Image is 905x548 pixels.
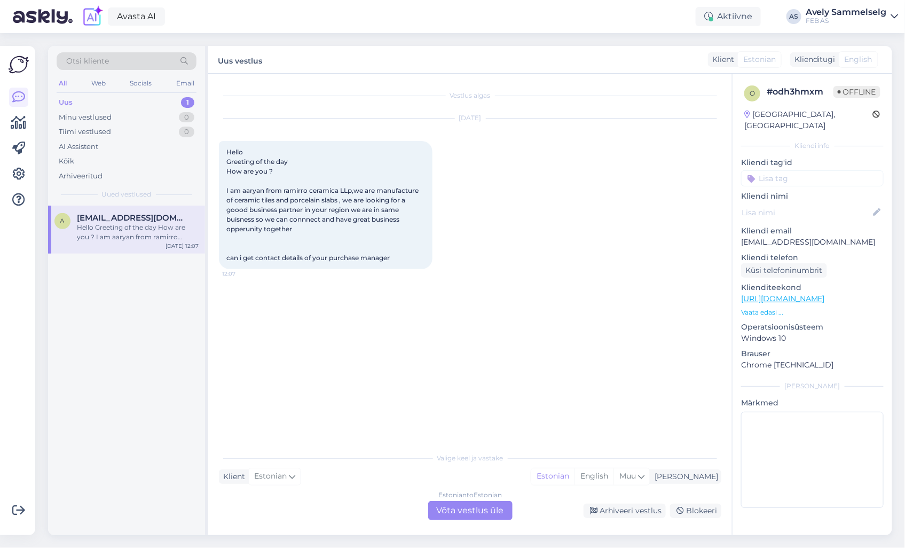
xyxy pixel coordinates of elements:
[741,348,884,359] p: Brauser
[650,471,718,482] div: [PERSON_NAME]
[741,263,827,278] div: Küsi telefoninumbrit
[741,141,884,151] div: Kliendi info
[59,112,112,123] div: Minu vestlused
[619,471,636,481] span: Muu
[741,308,884,317] p: Vaata edasi ...
[59,156,74,167] div: Kõik
[59,127,111,137] div: Tiimi vestlused
[66,56,109,67] span: Otsi kliente
[77,213,188,223] span: aaryanramirro@gmail.com
[59,142,98,152] div: AI Assistent
[741,237,884,248] p: [EMAIL_ADDRESS][DOMAIN_NAME]
[531,468,575,484] div: Estonian
[254,471,287,482] span: Estonian
[179,127,194,137] div: 0
[102,190,152,199] span: Uued vestlused
[584,504,666,518] div: Arhiveeri vestlus
[741,157,884,168] p: Kliendi tag'id
[438,490,502,500] div: Estonian to Estonian
[743,54,776,65] span: Estonian
[696,7,761,26] div: Aktiivne
[57,76,69,90] div: All
[741,294,825,303] a: [URL][DOMAIN_NAME]
[166,242,199,250] div: [DATE] 12:07
[219,91,721,100] div: Vestlus algas
[741,381,884,391] div: [PERSON_NAME]
[219,113,721,123] div: [DATE]
[181,97,194,108] div: 1
[845,54,872,65] span: English
[174,76,196,90] div: Email
[108,7,165,26] a: Avasta AI
[59,171,103,182] div: Arhiveeritud
[428,501,513,520] div: Võta vestlus üle
[741,170,884,186] input: Lisa tag
[219,471,245,482] div: Klient
[128,76,154,90] div: Socials
[59,97,73,108] div: Uus
[81,5,104,28] img: explore-ai
[790,54,836,65] div: Klienditugi
[708,54,734,65] div: Klient
[806,17,887,25] div: FEB AS
[744,109,873,131] div: [GEOGRAPHIC_DATA], [GEOGRAPHIC_DATA]
[60,217,65,225] span: a
[741,252,884,263] p: Kliendi telefon
[741,225,884,237] p: Kliendi email
[741,322,884,333] p: Operatsioonisüsteem
[670,504,721,518] div: Blokeeri
[786,9,801,24] div: AS
[575,468,613,484] div: English
[806,8,899,25] a: Avely SammelselgFEB AS
[219,453,721,463] div: Valige keel ja vastake
[806,8,887,17] div: Avely Sammelselg
[218,52,262,67] label: Uus vestlus
[222,270,262,278] span: 12:07
[833,86,880,98] span: Offline
[226,148,420,262] span: Hello Greeting of the day How are you ? I am aaryan from ramirro ceramica LLp,we are manufacture ...
[742,207,871,218] input: Lisa nimi
[89,76,108,90] div: Web
[741,191,884,202] p: Kliendi nimi
[750,89,755,97] span: o
[741,359,884,371] p: Chrome [TECHNICAL_ID]
[179,112,194,123] div: 0
[767,85,833,98] div: # odh3hmxm
[741,333,884,344] p: Windows 10
[9,54,29,75] img: Askly Logo
[741,397,884,409] p: Märkmed
[741,282,884,293] p: Klienditeekond
[77,223,199,242] div: Hello Greeting of the day How are you ? I am aaryan from ramirro ceramica LLp,we are manufacture ...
